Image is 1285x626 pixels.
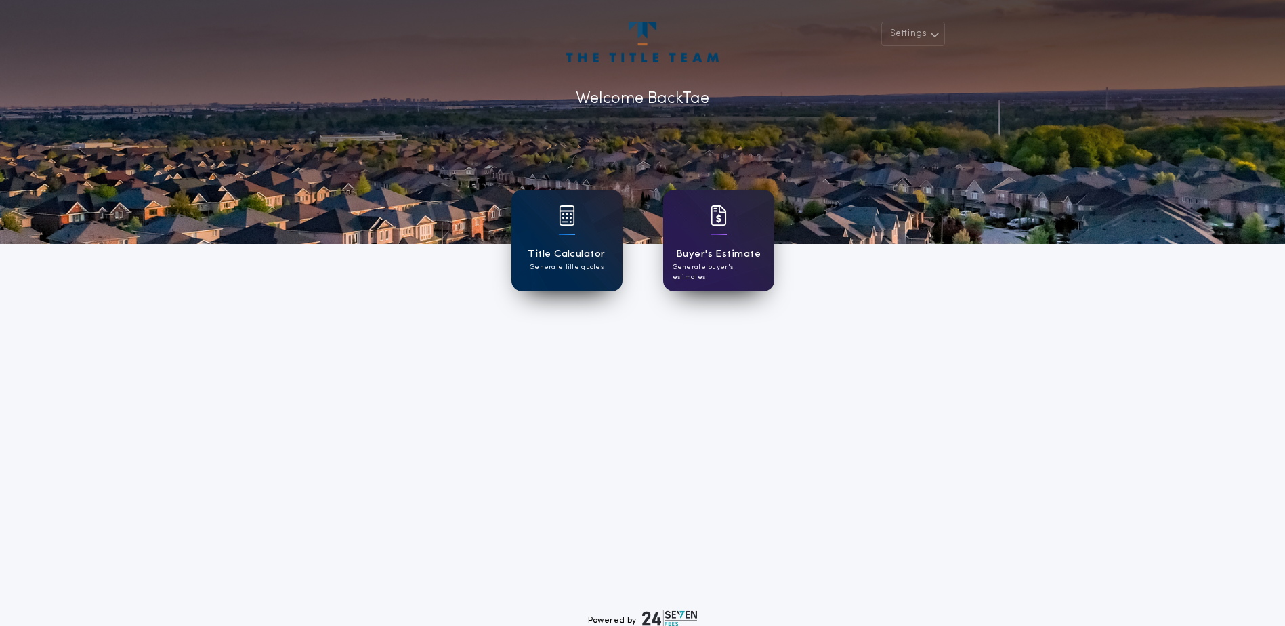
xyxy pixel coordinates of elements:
[530,262,604,272] p: Generate title quotes
[663,190,774,291] a: card iconBuyer's EstimateGenerate buyer's estimates
[528,247,605,262] h1: Title Calculator
[511,190,623,291] a: card iconTitle CalculatorGenerate title quotes
[881,22,945,46] button: Settings
[559,205,575,226] img: card icon
[566,22,718,62] img: account-logo
[711,205,727,226] img: card icon
[576,87,709,111] p: Welcome Back Tae
[673,262,765,283] p: Generate buyer's estimates
[676,247,761,262] h1: Buyer's Estimate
